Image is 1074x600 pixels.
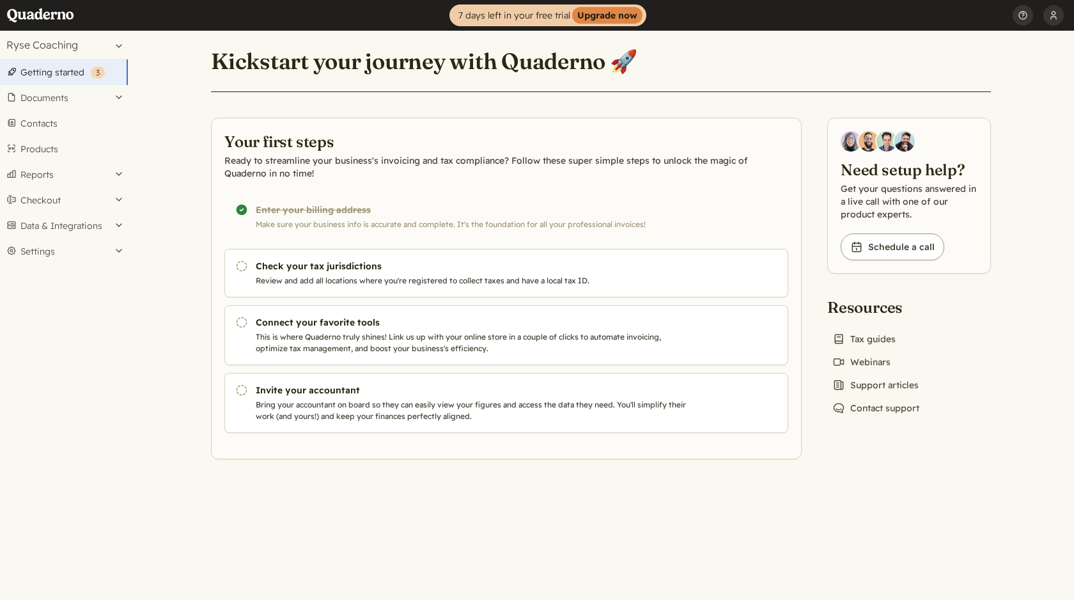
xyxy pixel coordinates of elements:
[211,47,637,75] h1: Kickstart your journey with Quaderno 🚀
[827,330,901,348] a: Tax guides
[827,353,896,371] a: Webinars
[876,131,897,152] img: Ivo Oltmans, Business Developer at Quaderno
[224,373,788,433] a: Invite your accountant Bring your accountant on board so they can easily view your figures and ac...
[449,4,646,26] a: 7 days left in your free trialUpgrade now
[827,399,924,417] a: Contact support
[841,159,977,180] h2: Need setup help?
[224,131,788,152] h2: Your first steps
[841,233,944,260] a: Schedule a call
[256,316,692,329] h3: Connect your favorite tools
[256,399,692,422] p: Bring your accountant on board so they can easily view your figures and access the data they need...
[894,131,915,152] img: Javier Rubio, DevRel at Quaderno
[224,249,788,297] a: Check your tax jurisdictions Review and add all locations where you're registered to collect taxe...
[572,7,642,24] strong: Upgrade now
[256,260,692,272] h3: Check your tax jurisdictions
[841,182,977,221] p: Get your questions answered in a live call with one of our product experts.
[827,376,924,394] a: Support articles
[256,275,692,287] p: Review and add all locations where you're registered to collect taxes and have a local tax ID.
[827,297,924,317] h2: Resources
[256,384,692,397] h3: Invite your accountant
[224,305,788,365] a: Connect your favorite tools This is where Quaderno truly shines! Link us up with your online stor...
[859,131,879,152] img: Jairo Fumero, Account Executive at Quaderno
[96,68,100,77] span: 3
[224,154,788,180] p: Ready to streamline your business's invoicing and tax compliance? Follow these super simple steps...
[256,331,692,354] p: This is where Quaderno truly shines! Link us up with your online store in a couple of clicks to a...
[841,131,861,152] img: Diana Carrasco, Account Executive at Quaderno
